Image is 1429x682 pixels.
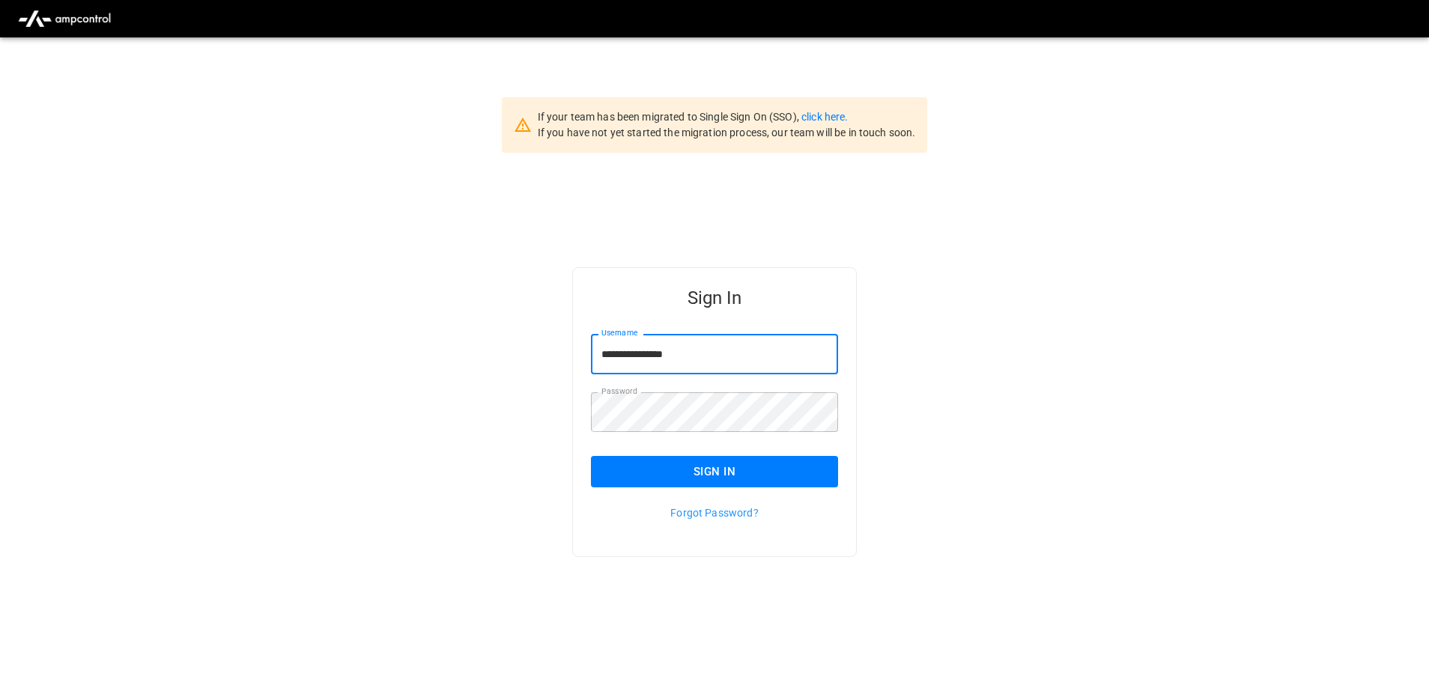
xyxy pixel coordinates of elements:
button: Sign In [591,456,838,487]
span: If your team has been migrated to Single Sign On (SSO), [538,111,801,123]
label: Password [601,386,637,398]
h5: Sign In [591,286,838,310]
span: If you have not yet started the migration process, our team will be in touch soon. [538,127,916,138]
a: click here. [801,111,848,123]
p: Forgot Password? [591,505,838,520]
img: ampcontrol.io logo [12,4,117,33]
label: Username [601,327,637,339]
